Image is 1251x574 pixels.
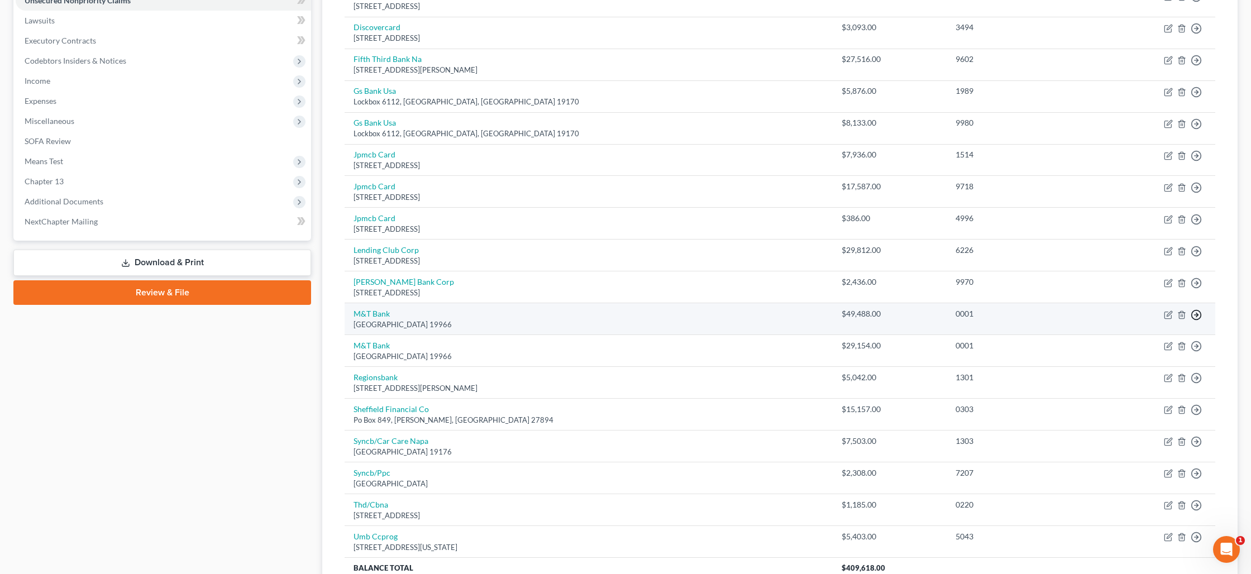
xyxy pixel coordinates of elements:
[354,404,429,414] a: Sheffield Financial Co
[354,479,824,489] div: [GEOGRAPHIC_DATA]
[354,510,824,521] div: [STREET_ADDRESS]
[956,404,1086,415] div: 0303
[956,499,1086,510] div: 0220
[956,85,1086,97] div: 1989
[25,176,64,186] span: Chapter 13
[956,149,1086,160] div: 1514
[842,467,938,479] div: $2,308.00
[842,213,938,224] div: $386.00
[956,340,1086,351] div: 0001
[354,500,388,509] a: Thd/Cbna
[354,128,824,139] div: Lockbox 6112, [GEOGRAPHIC_DATA], [GEOGRAPHIC_DATA] 19170
[354,97,824,107] div: Lockbox 6112, [GEOGRAPHIC_DATA], [GEOGRAPHIC_DATA] 19170
[842,181,938,192] div: $17,587.00
[354,150,395,159] a: Jpmcb Card
[16,212,311,232] a: NextChapter Mailing
[354,468,390,477] a: Syncb/Ppc
[13,280,311,305] a: Review & File
[842,308,938,319] div: $49,488.00
[25,96,56,106] span: Expenses
[354,245,419,255] a: Lending Club Corp
[842,85,938,97] div: $5,876.00
[842,149,938,160] div: $7,936.00
[354,532,398,541] a: Umb Ccprog
[842,499,938,510] div: $1,185.00
[842,54,938,65] div: $27,516.00
[354,1,824,12] div: [STREET_ADDRESS]
[956,308,1086,319] div: 0001
[354,54,422,64] a: Fifth Third Bank Na
[25,217,98,226] span: NextChapter Mailing
[956,372,1086,383] div: 1301
[16,31,311,51] a: Executory Contracts
[354,351,824,362] div: [GEOGRAPHIC_DATA] 19966
[956,531,1086,542] div: 5043
[354,160,824,171] div: [STREET_ADDRESS]
[16,131,311,151] a: SOFA Review
[354,372,398,382] a: Regionsbank
[354,118,396,127] a: Gs Bank Usa
[25,156,63,166] span: Means Test
[354,22,400,32] a: Discovercard
[16,11,311,31] a: Lawsuits
[354,341,390,350] a: M&T Bank
[956,181,1086,192] div: 9718
[956,467,1086,479] div: 7207
[354,415,824,425] div: Po Box 849, [PERSON_NAME], [GEOGRAPHIC_DATA] 27894
[354,288,824,298] div: [STREET_ADDRESS]
[956,117,1086,128] div: 9980
[842,531,938,542] div: $5,403.00
[25,56,126,65] span: Codebtors Insiders & Notices
[956,245,1086,256] div: 6226
[354,256,824,266] div: [STREET_ADDRESS]
[354,277,454,286] a: [PERSON_NAME] Bank Corp
[354,436,428,446] a: Syncb/Car Care Napa
[842,436,938,447] div: $7,503.00
[354,383,824,394] div: [STREET_ADDRESS][PERSON_NAME]
[354,33,824,44] div: [STREET_ADDRESS]
[842,372,938,383] div: $5,042.00
[842,340,938,351] div: $29,154.00
[354,542,824,553] div: [STREET_ADDRESS][US_STATE]
[842,563,885,572] span: $409,618.00
[956,54,1086,65] div: 9602
[842,404,938,415] div: $15,157.00
[956,276,1086,288] div: 9970
[25,16,55,25] span: Lawsuits
[354,65,824,75] div: [STREET_ADDRESS][PERSON_NAME]
[1213,536,1240,563] iframe: Intercom live chat
[1236,536,1245,545] span: 1
[956,22,1086,33] div: 3494
[13,250,311,276] a: Download & Print
[842,276,938,288] div: $2,436.00
[25,116,74,126] span: Miscellaneous
[354,213,395,223] a: Jpmcb Card
[25,36,96,45] span: Executory Contracts
[354,181,395,191] a: Jpmcb Card
[842,117,938,128] div: $8,133.00
[354,224,824,235] div: [STREET_ADDRESS]
[25,197,103,206] span: Additional Documents
[956,213,1086,224] div: 4996
[842,245,938,256] div: $29,812.00
[842,22,938,33] div: $3,093.00
[354,319,824,330] div: [GEOGRAPHIC_DATA] 19966
[354,447,824,457] div: [GEOGRAPHIC_DATA] 19176
[354,86,396,95] a: Gs Bank Usa
[956,436,1086,447] div: 1303
[354,192,824,203] div: [STREET_ADDRESS]
[354,309,390,318] a: M&T Bank
[25,76,50,85] span: Income
[25,136,71,146] span: SOFA Review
